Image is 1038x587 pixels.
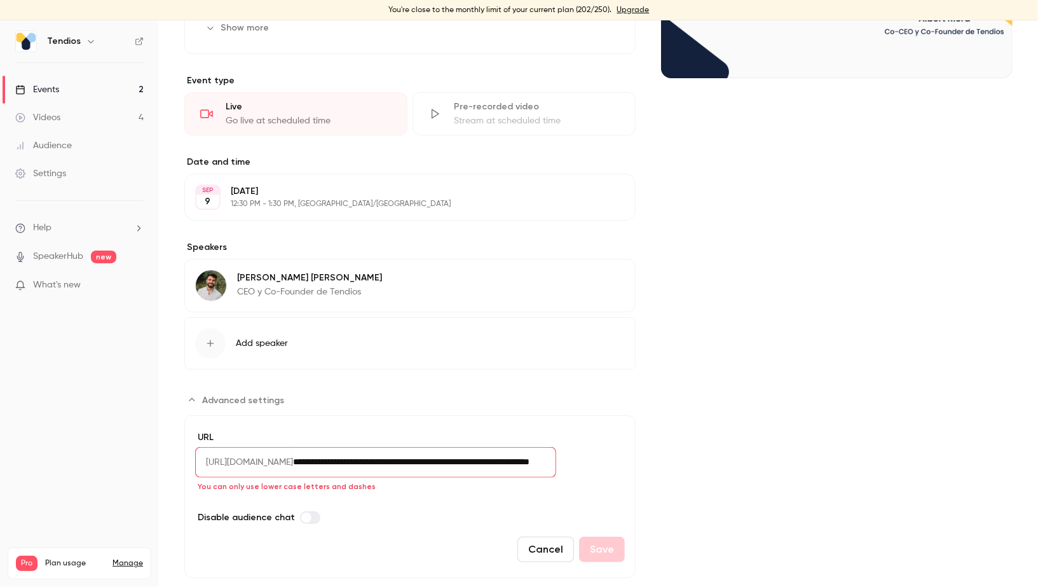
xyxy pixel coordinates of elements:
img: Tendios [16,31,36,52]
span: Add speaker [236,337,288,350]
div: LiveGo live at scheduled time [184,92,407,135]
div: Pre-recorded videoStream at scheduled time [413,92,636,135]
span: Help [33,221,51,235]
section: Advanced settings [184,390,636,578]
div: Stream at scheduled time [454,114,620,127]
div: Settings [15,167,66,180]
span: Disable audience chat [198,511,295,524]
div: Pre-recorded video [454,100,620,113]
div: Videos [15,111,60,124]
div: Albert Riera[PERSON_NAME] [PERSON_NAME]CEO y Co-Founder de Tendios [184,259,636,312]
button: Show more [200,18,277,38]
a: Upgrade [617,5,650,15]
div: Go live at scheduled time [226,114,392,127]
p: 12:30 PM - 1:30 PM, [GEOGRAPHIC_DATA]/[GEOGRAPHIC_DATA] [231,199,568,209]
label: URL [195,431,625,444]
p: [DATE] [231,185,568,198]
p: Event type [184,74,636,87]
p: 9 [205,195,211,208]
span: What's new [33,279,81,292]
label: Date and time [184,156,636,169]
h6: Tendios [47,35,81,48]
span: Advanced settings [202,394,284,407]
span: Pro [16,556,38,571]
p: [PERSON_NAME] [PERSON_NAME] [237,272,382,284]
li: help-dropdown-opener [15,221,144,235]
a: Manage [113,558,143,569]
span: Plan usage [45,558,105,569]
a: SpeakerHub [33,250,83,263]
div: SEP [196,186,219,195]
p: CEO y Co-Founder de Tendios [237,286,382,298]
div: Events [15,83,59,96]
button: Advanced settings [184,390,292,410]
span: You can only use lower case letters and dashes [198,481,376,492]
button: Cancel [517,537,574,562]
div: Live [226,100,392,113]
button: Add speaker [184,317,636,369]
img: Albert Riera [196,270,226,301]
span: new [91,251,116,263]
label: Speakers [184,241,636,254]
span: [URL][DOMAIN_NAME] [195,447,293,478]
div: Audience [15,139,72,152]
